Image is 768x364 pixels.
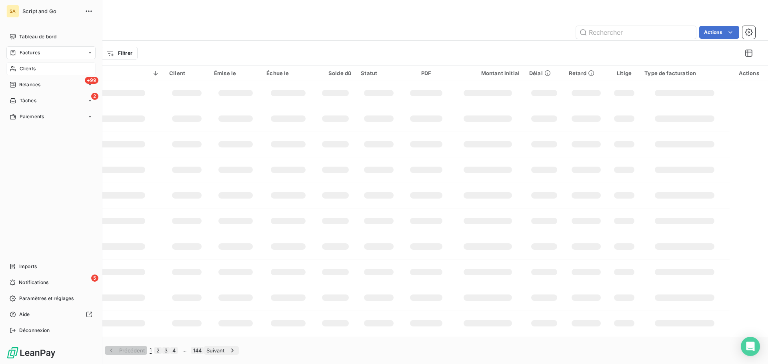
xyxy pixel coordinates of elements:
[361,70,396,76] div: Statut
[6,62,96,75] a: Clients
[320,70,351,76] div: Solde dû
[22,8,80,14] span: Script and Go
[6,5,19,18] div: SA
[20,113,44,120] span: Paiements
[91,274,98,282] span: 5
[85,77,98,84] span: +99
[170,347,178,354] button: 4
[20,97,36,104] span: Tâches
[741,337,760,356] div: Open Intercom Messenger
[154,347,162,354] button: 2
[576,26,696,39] input: Rechercher
[6,110,96,123] a: Paiements
[178,344,191,357] span: …
[6,260,96,273] a: Imports
[19,327,50,334] span: Déconnexion
[456,70,520,76] div: Montant initial
[699,26,739,39] button: Actions
[6,94,96,107] a: 2Tâches
[214,70,257,76] div: Émise le
[6,346,56,359] img: Logo LeanPay
[19,279,48,286] span: Notifications
[19,311,30,318] span: Aide
[19,33,56,40] span: Tableau de bord
[6,292,96,305] a: Paramètres et réglages
[162,347,170,354] button: 3
[147,346,154,354] button: 1
[529,70,559,76] div: Délai
[734,70,763,76] div: Actions
[19,295,74,302] span: Paramètres et réglages
[169,70,204,76] div: Client
[19,81,40,88] span: Relances
[406,70,446,76] div: PDF
[19,263,37,270] span: Imports
[191,347,204,354] button: 144
[105,346,147,355] button: Précédent
[150,347,152,354] span: 1
[204,346,239,355] button: Suivant
[6,78,96,91] a: +99Relances
[6,30,96,43] a: Tableau de bord
[6,308,96,321] a: Aide
[6,46,96,59] a: Factures
[20,49,40,56] span: Factures
[614,70,635,76] div: Litige
[569,70,604,76] div: Retard
[266,70,310,76] div: Échue le
[20,65,36,72] span: Clients
[101,47,138,60] button: Filtrer
[91,93,98,100] span: 2
[644,70,725,76] div: Type de facturation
